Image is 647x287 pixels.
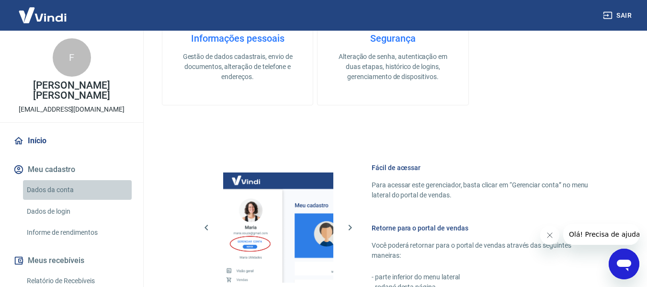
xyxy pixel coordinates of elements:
[11,0,74,30] img: Vindi
[11,250,132,271] button: Meus recebíveis
[540,226,559,245] iframe: Fechar mensagem
[223,172,333,283] img: Imagem da dashboard mostrando o botão de gerenciar conta na sidebar no lado esquerdo
[178,33,297,44] h4: Informações pessoais
[372,272,601,282] p: - parte inferior do menu lateral
[372,163,601,172] h6: Fácil de acessar
[178,52,297,82] p: Gestão de dados cadastrais, envio de documentos, alteração de telefone e endereços.
[53,38,91,77] div: F
[372,180,601,200] p: Para acessar este gerenciador, basta clicar em “Gerenciar conta” no menu lateral do portal de ven...
[23,180,132,200] a: Dados da conta
[23,202,132,221] a: Dados de login
[609,249,639,279] iframe: Botão para abrir a janela de mensagens
[372,223,601,233] h6: Retorne para o portal de vendas
[11,159,132,180] button: Meu cadastro
[23,223,132,242] a: Informe de rendimentos
[563,224,639,245] iframe: Mensagem da empresa
[6,7,80,14] span: Olá! Precisa de ajuda?
[372,241,601,261] p: Você poderá retornar para o portal de vendas através das seguintes maneiras:
[11,130,132,151] a: Início
[8,80,136,101] p: [PERSON_NAME] [PERSON_NAME]
[333,52,453,82] p: Alteração de senha, autenticação em duas etapas, histórico de logins, gerenciamento de dispositivos.
[333,33,453,44] h4: Segurança
[601,7,636,24] button: Sair
[19,104,125,115] p: [EMAIL_ADDRESS][DOMAIN_NAME]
